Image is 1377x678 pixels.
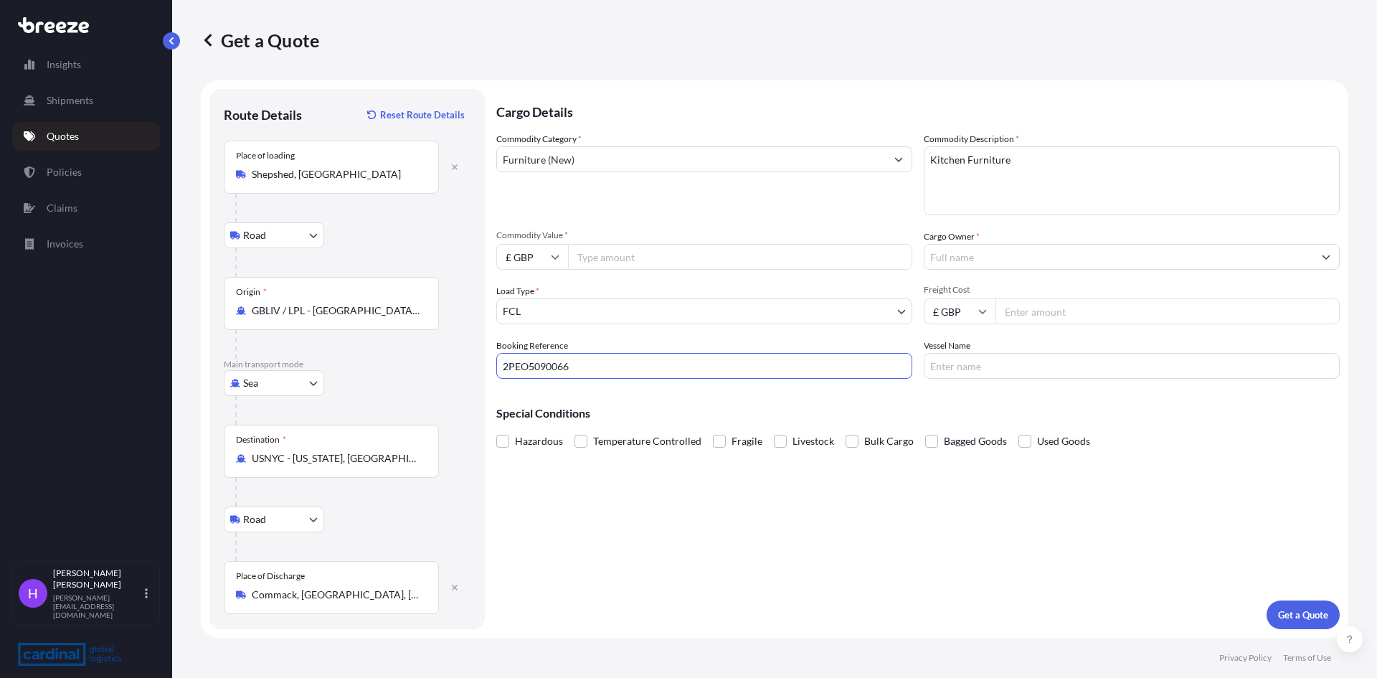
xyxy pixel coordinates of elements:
span: H [28,586,38,601]
button: Show suggestions [886,146,912,172]
button: Get a Quote [1267,601,1340,629]
img: organization-logo [18,643,122,666]
span: Bagged Goods [944,430,1007,452]
label: Commodity Description [924,132,1019,146]
input: Origin [252,303,421,318]
a: Shipments [12,86,160,115]
input: Enter amount [995,298,1340,324]
button: FCL [496,298,912,324]
input: Your internal reference [496,353,912,379]
label: Vessel Name [924,339,970,353]
p: Policies [47,165,82,179]
span: Commodity Value [496,230,912,241]
p: [PERSON_NAME] [PERSON_NAME] [53,568,142,590]
a: Insights [12,50,160,79]
input: Full name [924,244,1313,270]
span: Sea [243,376,258,390]
p: Shipments [47,93,93,108]
p: Quotes [47,129,79,143]
a: Invoices [12,230,160,258]
div: Destination [236,434,286,446]
label: Commodity Category [496,132,582,146]
p: Cargo Details [496,89,1340,132]
p: Reset Route Details [380,108,465,122]
button: Select transport [224,370,324,396]
p: Get a Quote [201,29,319,52]
span: Hazardous [515,430,563,452]
span: Freight Cost [924,284,1340,296]
span: Livestock [792,430,834,452]
span: Temperature Controlled [593,430,701,452]
input: Type amount [568,244,912,270]
p: Route Details [224,106,302,123]
span: FCL [503,304,521,319]
input: Destination [252,451,421,466]
p: Main transport mode [224,359,470,370]
span: Fragile [732,430,762,452]
button: Select transport [224,222,324,248]
p: Insights [47,57,81,72]
input: Enter name [924,353,1340,379]
div: Place of Discharge [236,570,305,582]
a: Policies [12,158,160,187]
span: Load Type [496,284,539,298]
p: Claims [47,201,77,215]
button: Reset Route Details [360,103,470,126]
a: Quotes [12,122,160,151]
button: Select transport [224,507,324,532]
div: Place of loading [236,150,295,161]
button: Show suggestions [1313,244,1339,270]
input: Select a commodity type [497,146,886,172]
a: Claims [12,194,160,222]
input: Place of loading [252,167,421,182]
p: Special Conditions [496,408,1340,419]
p: Invoices [47,237,83,251]
span: Road [243,512,266,527]
div: Origin [236,286,267,298]
p: [PERSON_NAME][EMAIL_ADDRESS][DOMAIN_NAME] [53,593,142,619]
span: Road [243,228,266,243]
span: Used Goods [1037,430,1090,452]
label: Booking Reference [496,339,568,353]
label: Cargo Owner [924,230,980,244]
span: Bulk Cargo [864,430,914,452]
input: Place of Discharge [252,588,421,602]
a: Privacy Policy [1219,652,1272,664]
a: Terms of Use [1283,652,1331,664]
p: Get a Quote [1278,608,1328,622]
